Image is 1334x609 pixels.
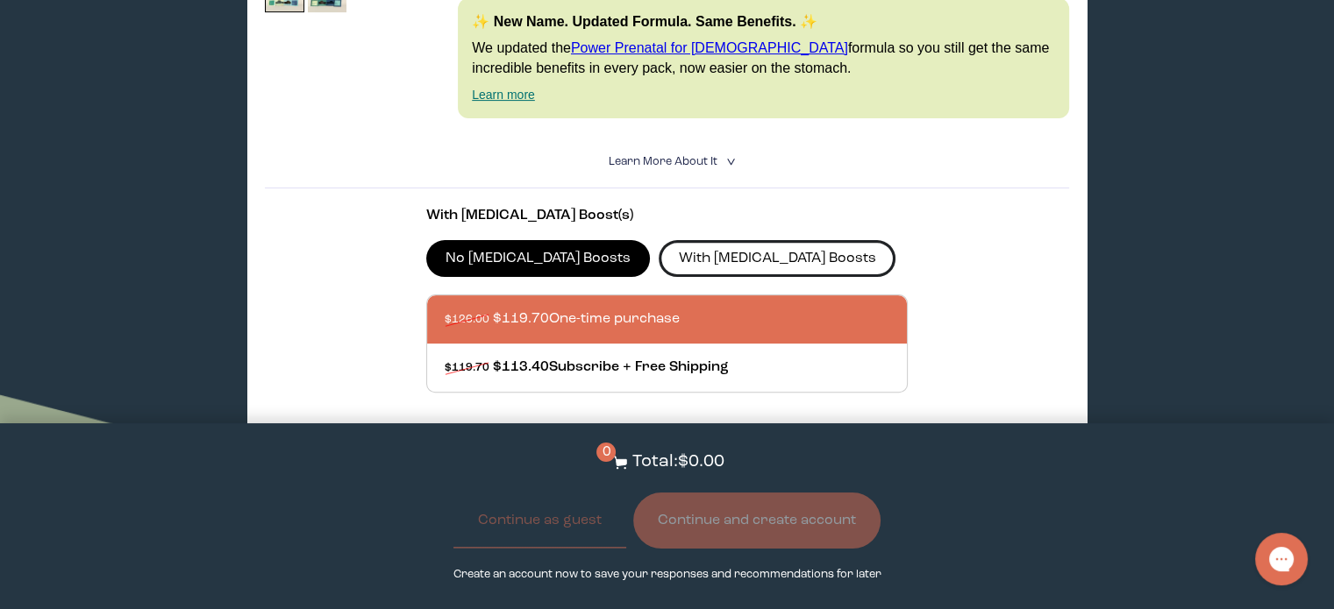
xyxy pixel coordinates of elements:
[426,206,909,226] p: With [MEDICAL_DATA] Boost(s)
[631,450,724,475] p: Total: $0.00
[721,157,738,166] i: <
[659,240,895,277] label: With [MEDICAL_DATA] Boosts
[472,88,535,102] a: Learn more
[1246,527,1316,591] iframe: Gorgias live chat messenger
[472,14,817,29] strong: ✨ New Name. Updated Formula. Same Benefits. ✨
[608,156,717,167] span: Learn More About it
[608,153,725,170] summary: Learn More About it <
[426,240,651,277] label: No [MEDICAL_DATA] Boosts
[596,443,616,462] span: 0
[633,492,881,549] button: Continue and create account
[453,566,881,583] p: Create an account now to save your responses and recommendations for later
[453,492,626,549] button: Continue as guest
[571,40,848,55] a: Power Prenatal for [DEMOGRAPHIC_DATA]
[472,39,1055,78] p: We updated the formula so you still get the same incredible benefits in every pack, now easier on...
